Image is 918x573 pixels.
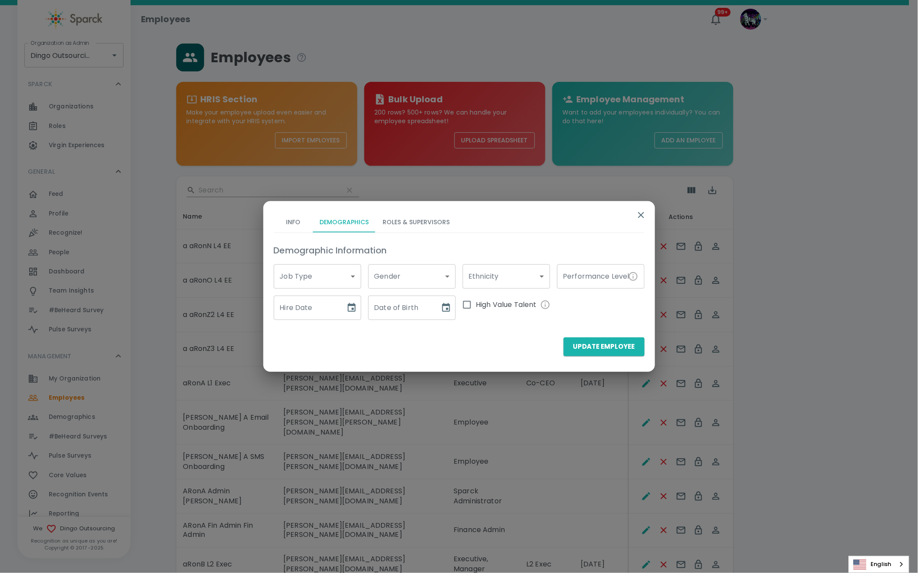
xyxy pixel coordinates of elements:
a: English [849,556,909,573]
span: High Value Talent [476,300,551,310]
aside: Language selected: English [849,556,909,573]
button: Roles & Supervisors [376,212,457,233]
button: Update Employee [564,337,645,356]
button: Choose date [437,299,455,317]
button: Info [274,212,313,233]
input: mm/dd/yyyy [368,296,434,320]
h6: Demographic Information [274,243,645,257]
div: basic tabs example [274,212,645,233]
button: Demographics [313,212,376,233]
input: mm/dd/yyyy [274,296,340,320]
div: Language [849,556,909,573]
button: Choose date [343,299,360,317]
